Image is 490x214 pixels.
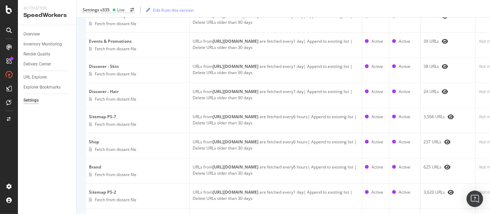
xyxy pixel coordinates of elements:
a: Render Quality [23,51,71,58]
b: [URL][DOMAIN_NAME] [213,63,258,69]
div: Activation [23,6,71,11]
div: URLs from are fetched every 6 hours | Append to existing list | Delete URLs older than 30 days [193,139,359,151]
div: eye [442,39,448,44]
div: URLs from are fetched every 6 hours | Append to existing list | Delete URLs older than 30 days [193,164,359,176]
b: [URL][DOMAIN_NAME] [213,38,258,44]
div: eye [448,190,454,195]
div: Brand [89,164,187,170]
div: Open Intercom Messenger [467,191,483,207]
div: Explorer Bookmarks [23,84,61,91]
b: [URL][DOMAIN_NAME] [213,13,258,19]
div: Active [399,189,410,195]
div: Active [399,89,410,95]
div: eye [442,89,448,94]
a: Settings [23,97,71,104]
a: Overview [23,31,71,38]
div: 38 URLs [423,63,473,70]
div: Active [371,89,383,95]
div: Active [371,63,383,70]
b: [URL][DOMAIN_NAME] [213,139,258,145]
div: Events & Promotions [89,38,187,44]
div: Active [371,38,383,44]
div: Fetch from distant file [95,46,136,52]
div: 3,566 URLs [423,114,473,120]
div: 625 URLs [423,164,473,170]
div: Sitemap PS-2 [89,189,187,195]
div: Active [371,139,383,145]
div: Fetch from distant file [95,21,136,27]
div: Fetch from distant file [95,96,136,102]
div: Active [399,38,410,44]
div: eye [444,164,450,170]
div: Fetch from distant file [95,146,136,152]
div: eye [442,64,448,69]
div: Active [371,189,383,195]
div: 237 URLs [423,139,473,145]
div: Sitemap PS-7 [89,114,187,120]
div: URLs from are fetched every 6 hours | Append to existing list | Delete URLs older than 30 days [193,114,359,126]
div: Active [399,164,410,170]
b: [URL][DOMAIN_NAME] [213,164,258,170]
div: 24 URLs [423,89,473,95]
div: Active [399,63,410,70]
b: [URL][DOMAIN_NAME] [213,114,258,120]
div: Discover - Skin [89,63,187,70]
button: Edit from this version [143,4,194,16]
div: URLs from are fetched every 1 day | Append to existing list | Delete URLs older than 90 days [193,89,359,101]
div: Live [117,7,125,13]
div: Active [371,114,383,120]
div: URLs from are fetched every 1 day | Append to existing list | Delete URLs older than 30 days [193,38,359,51]
div: eye [444,139,450,145]
div: SpeedWorkers [23,11,71,19]
div: 39 URLs [423,38,473,44]
div: URLs from are fetched every 1 day | Append to existing list | Delete URLs older than 90 days [193,13,359,26]
div: Discover - Hair [89,89,187,95]
div: URLs from are fetched every 1 day | Append to existing list | Delete URLs older than 90 days [193,63,359,76]
div: Active [399,139,410,145]
div: eye [448,114,454,120]
div: Shop [89,139,187,145]
div: arrow-right-arrow-left [130,8,134,12]
div: Fetch from distant file [95,71,136,77]
div: Fetch from distant file [95,121,136,127]
div: Active [371,164,383,170]
div: Render Quality [23,51,50,58]
a: Delivery Center [23,61,71,68]
div: Settings v335 [83,7,110,13]
a: Inventory Monitoring [23,41,71,48]
b: [URL][DOMAIN_NAME] [213,189,258,195]
div: Settings [23,97,39,104]
div: URLs from are fetched every 1 day | Append to existing list | Delete URLs older than 30 days [193,189,359,202]
div: Fetch from distant file [95,172,136,177]
div: Active [399,114,410,120]
div: 3,620 URLs [423,189,473,195]
div: Overview [23,31,40,38]
div: Inventory Monitoring [23,41,62,48]
a: Explorer Bookmarks [23,84,71,91]
a: URL Explorer [23,74,71,81]
div: Fetch from distant file [95,197,136,203]
b: [URL][DOMAIN_NAME] [213,89,258,94]
div: Delivery Center [23,61,51,68]
div: URL Explorer [23,74,47,81]
div: Edit from this version [153,7,194,13]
